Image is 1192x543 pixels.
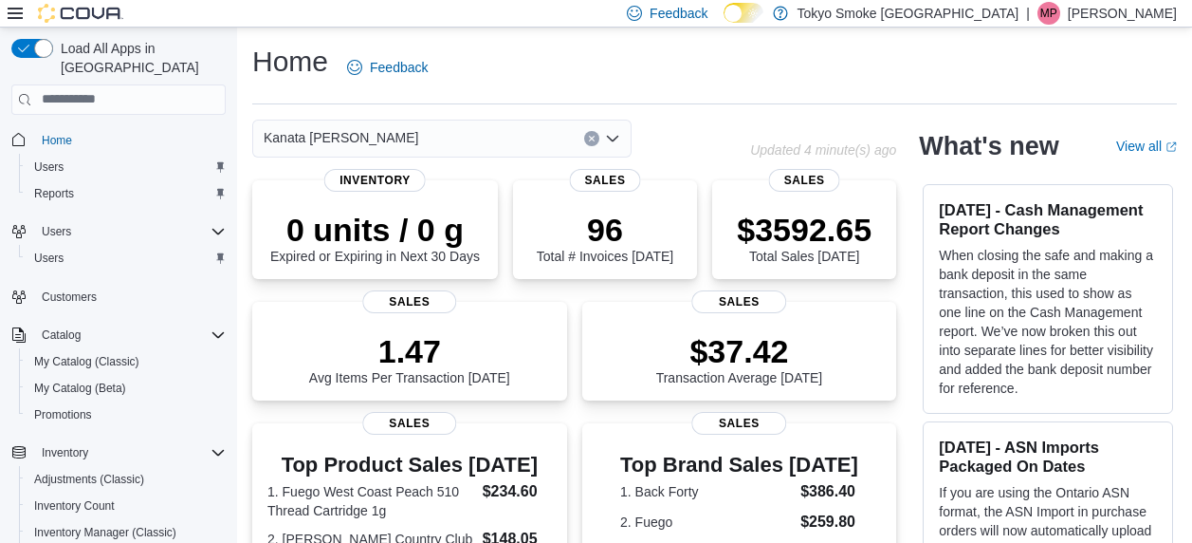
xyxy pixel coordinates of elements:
[19,245,233,271] button: Users
[42,133,72,148] span: Home
[362,290,456,313] span: Sales
[650,4,707,23] span: Feedback
[19,154,233,180] button: Users
[264,126,418,149] span: Kanata [PERSON_NAME]
[605,131,620,146] button: Open list of options
[1026,2,1030,25] p: |
[27,377,226,400] span: My Catalog (Beta)
[656,332,823,370] p: $37.42
[19,180,233,207] button: Reports
[19,402,233,428] button: Promotions
[537,211,673,264] div: Total # Invoices [DATE]
[34,525,176,540] span: Inventory Manager (Classic)
[620,454,858,477] h3: Top Brand Sales [DATE]
[692,412,786,435] span: Sales
[270,211,480,264] div: Expired or Expiring in Next 30 Days
[1068,2,1177,25] p: [PERSON_NAME]
[737,211,871,249] p: $3592.65
[34,128,226,152] span: Home
[34,186,74,201] span: Reports
[34,381,126,396] span: My Catalog (Beta)
[42,328,81,343] span: Catalog
[737,211,871,264] div: Total Sales [DATE]
[27,403,226,426] span: Promotions
[27,350,226,373] span: My Catalog (Classic)
[1037,2,1060,25] div: Mark Patafie
[362,412,456,435] span: Sales
[4,322,233,348] button: Catalog
[34,129,80,152] a: Home
[19,348,233,375] button: My Catalog (Classic)
[724,3,763,23] input: Dark Mode
[34,159,64,175] span: Users
[34,220,226,243] span: Users
[34,286,104,309] a: Customers
[4,440,233,466] button: Inventory
[750,142,896,158] p: Updated 4 minute(s) ago
[42,224,71,239] span: Users
[309,332,510,370] p: 1.47
[570,169,641,192] span: Sales
[34,285,226,309] span: Customers
[27,156,71,178] a: Users
[267,482,475,520] dt: 1. Fuego West Coast Peach 510 Thread Cartridge 1g
[27,247,226,270] span: Users
[34,220,79,243] button: Users
[692,290,786,313] span: Sales
[537,211,673,249] p: 96
[800,511,858,534] dd: $259.80
[34,498,115,514] span: Inventory Count
[339,48,435,86] a: Feedback
[270,211,480,249] p: 0 units / 0 g
[27,247,71,270] a: Users
[34,441,96,464] button: Inventory
[27,403,100,426] a: Promotions
[27,495,122,517] a: Inventory Count
[1165,141,1177,153] svg: External link
[1040,2,1057,25] span: MP
[724,23,724,24] span: Dark Mode
[27,468,152,491] a: Adjustments (Classic)
[42,290,97,305] span: Customers
[27,468,226,491] span: Adjustments (Classic)
[34,441,226,464] span: Inventory
[19,375,233,402] button: My Catalog (Beta)
[769,169,840,192] span: Sales
[939,200,1157,238] h3: [DATE] - Cash Management Report Changes
[27,495,226,517] span: Inventory Count
[27,350,147,373] a: My Catalog (Classic)
[939,438,1157,476] h3: [DATE] - ASN Imports Packaged On Dates
[4,126,233,154] button: Home
[34,354,139,369] span: My Catalog (Classic)
[4,283,233,310] button: Customers
[38,4,123,23] img: Cova
[798,2,1019,25] p: Tokyo Smoke [GEOGRAPHIC_DATA]
[919,131,1058,161] h2: What's new
[42,445,88,460] span: Inventory
[252,43,328,81] h1: Home
[620,513,793,532] dt: 2. Fuego
[370,58,428,77] span: Feedback
[27,156,226,178] span: Users
[800,480,858,503] dd: $386.40
[34,324,88,346] button: Catalog
[53,39,226,77] span: Load All Apps in [GEOGRAPHIC_DATA]
[19,493,233,519] button: Inventory Count
[656,332,823,385] div: Transaction Average [DATE]
[620,482,793,501] dt: 1. Back Forty
[27,182,226,205] span: Reports
[483,480,552,503] dd: $234.60
[34,251,64,266] span: Users
[939,246,1157,398] p: When closing the safe and making a bank deposit in the same transaction, this used to show as one...
[324,169,426,192] span: Inventory
[34,324,226,346] span: Catalog
[1116,139,1177,154] a: View allExternal link
[309,332,510,385] div: Avg Items Per Transaction [DATE]
[267,454,552,477] h3: Top Product Sales [DATE]
[27,377,134,400] a: My Catalog (Beta)
[34,407,92,422] span: Promotions
[27,182,82,205] a: Reports
[4,218,233,245] button: Users
[584,131,599,146] button: Clear input
[34,472,144,487] span: Adjustments (Classic)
